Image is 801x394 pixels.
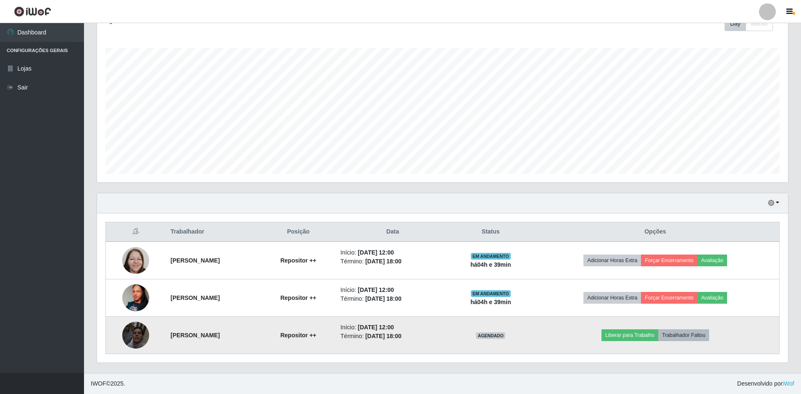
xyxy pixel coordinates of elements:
div: First group [725,16,773,31]
button: Avaliação [697,292,727,304]
li: Término: [341,294,445,303]
li: Término: [341,332,445,341]
button: Trabalhador Faltou [658,329,709,341]
strong: [PERSON_NAME] [171,332,220,339]
div: Toolbar with button groups [725,16,780,31]
a: iWof [783,380,794,387]
li: Término: [341,257,445,266]
time: [DATE] 18:00 [365,295,402,302]
strong: Repositor ++ [280,332,316,339]
span: EM ANDAMENTO [471,253,511,260]
span: Desenvolvido por [737,379,794,388]
strong: [PERSON_NAME] [171,294,220,301]
button: Forçar Encerramento [641,255,697,266]
span: AGENDADO [476,332,505,339]
button: Month [746,16,773,31]
img: 1759080772731.jpeg [122,311,149,359]
button: Adicionar Horas Extra [583,292,641,304]
th: Opções [531,222,779,242]
th: Trabalhador [165,222,261,242]
li: Início: [341,248,445,257]
button: Liberar para Trabalho [601,329,658,341]
time: [DATE] 18:00 [365,333,402,339]
strong: [PERSON_NAME] [171,257,220,264]
button: Forçar Encerramento [641,292,697,304]
span: © 2025 . [91,379,125,388]
button: Adicionar Horas Extra [583,255,641,266]
time: [DATE] 12:00 [358,286,394,293]
img: 1758916294681.jpeg [122,268,149,328]
th: Status [450,222,531,242]
time: [DATE] 18:00 [365,258,402,265]
li: Início: [341,323,445,332]
strong: há 04 h e 39 min [470,261,511,268]
span: EM ANDAMENTO [471,290,511,297]
button: Day [725,16,746,31]
button: Avaliação [697,255,727,266]
span: IWOF [91,380,106,387]
th: Posição [261,222,336,242]
img: CoreUI Logo [14,6,51,17]
strong: Repositor ++ [280,257,316,264]
time: [DATE] 12:00 [358,324,394,331]
time: [DATE] 12:00 [358,249,394,256]
li: Início: [341,286,445,294]
th: Data [336,222,450,242]
strong: há 04 h e 39 min [470,299,511,305]
img: 1757629806308.jpeg [122,236,149,284]
strong: Repositor ++ [280,294,316,301]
